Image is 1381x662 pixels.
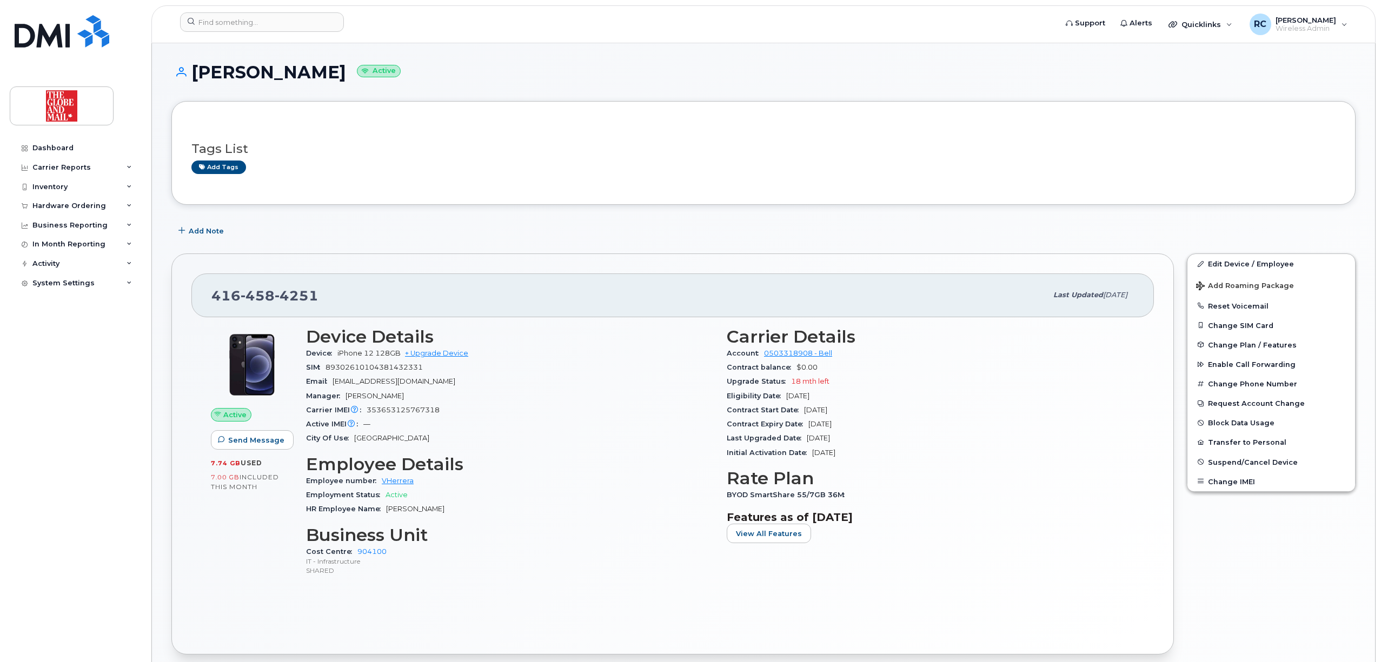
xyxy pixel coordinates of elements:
span: $0.00 [796,363,818,371]
span: Contract Expiry Date [727,420,808,428]
a: + Upgrade Device [405,349,468,357]
a: Edit Device / Employee [1187,254,1355,273]
span: Contract balance [727,363,796,371]
span: Active [223,410,247,420]
span: 458 [241,287,275,304]
h3: Tags List [191,142,1336,156]
span: City Of Use [306,434,354,442]
span: Upgrade Status [727,377,791,385]
span: [PERSON_NAME] [386,505,444,513]
span: Account [727,349,764,357]
span: [DATE] [1103,291,1127,299]
span: Active [386,491,408,499]
span: 89302610104381432331 [326,363,423,371]
button: Add Note [171,221,233,240]
span: Device [306,349,337,357]
span: Last updated [1053,291,1103,299]
span: 7.74 GB [211,459,241,467]
span: Change Plan / Features [1208,340,1297,349]
span: — [363,420,370,428]
span: Employee number [306,477,382,485]
button: Change Phone Number [1187,374,1355,393]
span: Last Upgraded Date [727,434,807,442]
span: Employment Status [306,491,386,499]
span: included this month [211,473,279,491]
span: Add Note [189,226,224,236]
span: Enable Call Forwarding [1208,360,1296,369]
button: Transfer to Personal [1187,432,1355,452]
span: BYOD SmartShare 55/7GB 36M [727,491,850,499]
span: Contract Start Date [727,406,804,414]
button: Block Data Usage [1187,413,1355,432]
span: iPhone 12 128GB [337,349,401,357]
img: iPhone_12.jpg [220,332,284,397]
span: View All Features [736,529,802,539]
span: [DATE] [786,392,809,400]
button: Add Roaming Package [1187,274,1355,296]
span: Initial Activation Date [727,449,812,457]
h3: Business Unit [306,525,714,545]
small: Active [357,65,401,77]
h1: [PERSON_NAME] [171,63,1356,82]
span: Eligibility Date [727,392,786,400]
span: [GEOGRAPHIC_DATA] [354,434,429,442]
button: Request Account Change [1187,393,1355,413]
a: 0503318908 - Bell [764,349,832,357]
span: Manager [306,392,346,400]
span: 353653125767318 [367,406,440,414]
button: Change Plan / Features [1187,335,1355,355]
span: 7.00 GB [211,473,240,481]
button: Change SIM Card [1187,316,1355,335]
span: Carrier IMEI [306,406,367,414]
span: [DATE] [812,449,835,457]
span: HR Employee Name [306,505,386,513]
button: Enable Call Forwarding [1187,355,1355,374]
span: Cost Centre [306,547,357,556]
h3: Features as of [DATE] [727,511,1134,524]
span: SIM [306,363,326,371]
button: Change IMEI [1187,472,1355,491]
span: [DATE] [808,420,832,428]
span: 4251 [275,287,318,304]
span: [PERSON_NAME] [346,392,404,400]
a: VHerrera [382,477,414,485]
h3: Carrier Details [727,327,1134,346]
span: [DATE] [804,406,827,414]
h3: Device Details [306,327,714,346]
span: used [241,459,262,467]
span: Active IMEI [306,420,363,428]
span: Email [306,377,333,385]
h3: Employee Details [306,454,714,474]
p: SHARED [306,566,714,575]
p: IT - Infrastructure [306,557,714,566]
a: 904100 [357,547,387,556]
span: [DATE] [807,434,830,442]
button: Reset Voicemail [1187,296,1355,316]
button: Suspend/Cancel Device [1187,452,1355,472]
button: Send Message [211,430,294,450]
h3: Rate Plan [727,469,1134,488]
span: Suspend/Cancel Device [1208,458,1298,466]
a: Add tags [191,161,246,174]
span: 18 mth left [791,377,829,385]
span: Add Roaming Package [1196,282,1294,292]
span: [EMAIL_ADDRESS][DOMAIN_NAME] [333,377,455,385]
span: 416 [211,287,318,304]
span: Send Message [228,435,284,445]
button: View All Features [727,524,811,543]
